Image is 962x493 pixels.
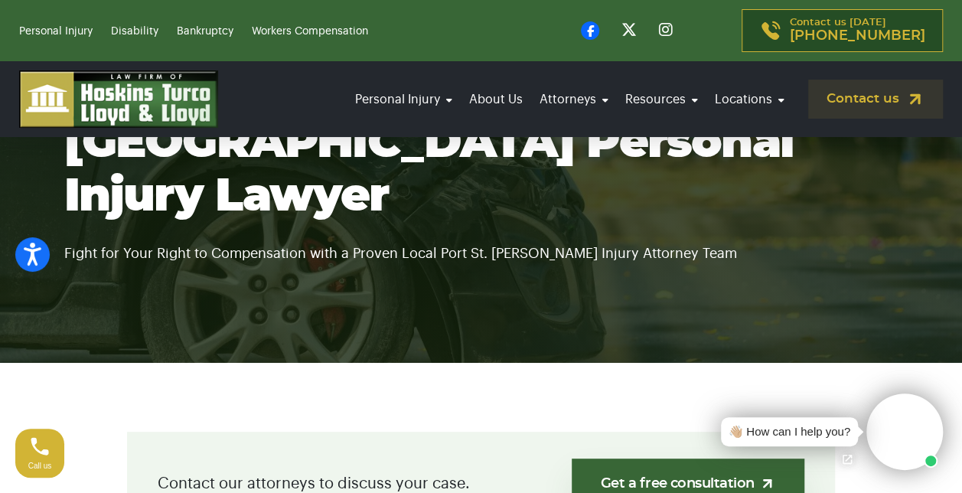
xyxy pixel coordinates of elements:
[621,78,703,121] a: Resources
[742,9,943,52] a: Contact us [DATE][PHONE_NUMBER]
[808,80,943,119] a: Contact us
[790,18,925,44] p: Contact us [DATE]
[28,462,52,470] span: Call us
[64,224,898,265] p: Fight for Your Right to Compensation with a Proven Local Port St. [PERSON_NAME] Injury Attorney Team
[177,26,233,37] a: Bankruptcy
[729,423,850,441] div: 👋🏼 How can I help you?
[790,28,925,44] span: [PHONE_NUMBER]
[710,78,789,121] a: Locations
[111,26,158,37] a: Disability
[465,78,527,121] a: About Us
[351,78,457,121] a: Personal Injury
[64,116,898,224] h1: [GEOGRAPHIC_DATA] Personal Injury Lawyer
[831,443,863,475] a: Open chat
[535,78,613,121] a: Attorneys
[19,26,93,37] a: Personal Injury
[252,26,368,37] a: Workers Compensation
[19,70,218,128] img: logo
[759,475,775,491] img: arrow-up-right-light.svg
